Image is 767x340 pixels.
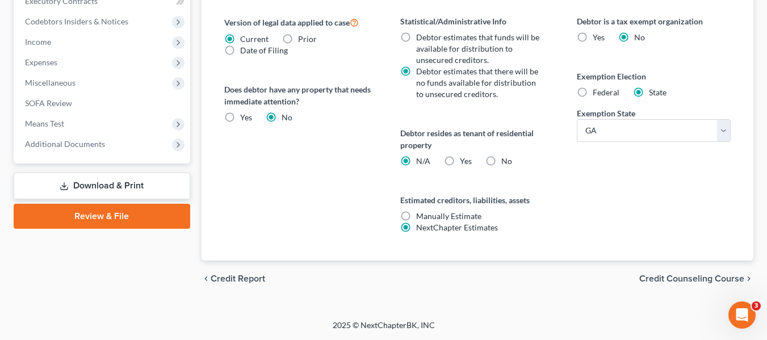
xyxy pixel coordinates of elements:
[240,112,252,122] span: Yes
[224,83,378,107] label: Does debtor have any property that needs immediate attention?
[639,274,744,283] span: Credit Counseling Course
[639,274,753,283] button: Credit Counseling Course chevron_right
[416,211,481,221] span: Manually Estimate
[25,139,105,149] span: Additional Documents
[211,274,265,283] span: Credit Report
[577,107,635,119] label: Exemption State
[25,37,51,47] span: Income
[25,78,76,87] span: Miscellaneous
[634,32,645,42] span: No
[577,70,731,82] label: Exemption Election
[25,57,57,67] span: Expenses
[240,45,288,55] span: Date of Filing
[14,204,190,229] a: Review & File
[14,173,190,199] a: Download & Print
[60,320,707,340] div: 2025 © NextChapterBK, INC
[728,301,756,329] iframe: Intercom live chat
[744,274,753,283] i: chevron_right
[400,194,554,206] label: Estimated creditors, liabilities, assets
[202,274,265,283] button: chevron_left Credit Report
[25,16,128,26] span: Codebtors Insiders & Notices
[416,66,538,99] span: Debtor estimates that there will be no funds available for distribution to unsecured creditors.
[752,301,761,310] span: 3
[202,274,211,283] i: chevron_left
[400,127,554,151] label: Debtor resides as tenant of residential property
[593,87,619,97] span: Federal
[25,98,72,108] span: SOFA Review
[25,119,64,128] span: Means Test
[240,34,269,44] span: Current
[649,87,667,97] span: State
[282,112,292,122] span: No
[416,223,498,232] span: NextChapter Estimates
[16,93,190,114] a: SOFA Review
[298,34,317,44] span: Prior
[501,156,512,166] span: No
[593,32,605,42] span: Yes
[400,15,554,27] label: Statistical/Administrative Info
[460,156,472,166] span: Yes
[416,32,539,65] span: Debtor estimates that funds will be available for distribution to unsecured creditors.
[577,15,731,27] label: Debtor is a tax exempt organization
[224,15,378,29] label: Version of legal data applied to case
[416,156,430,166] span: N/A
